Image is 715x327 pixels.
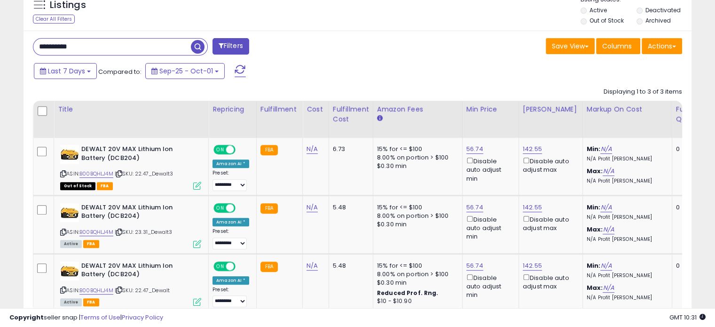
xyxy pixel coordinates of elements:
span: Sep-25 - Oct-01 [159,66,213,76]
span: FBA [83,240,99,248]
div: Amazon AI * [212,160,249,168]
div: ASIN: [60,203,201,247]
div: Disable auto adjust max [523,156,575,174]
div: 8.00% on portion > $100 [377,212,455,220]
strong: Copyright [9,313,44,322]
a: N/A [600,203,612,212]
div: 15% for <= $100 [377,145,455,153]
b: DEWALT 20V MAX Lithium Ion Battery (DCB204) [81,203,196,223]
a: N/A [600,261,612,271]
div: Preset: [212,170,249,191]
b: Min: [587,203,601,212]
div: 5.48 [333,203,366,212]
th: The percentage added to the cost of goods (COGS) that forms the calculator for Min & Max prices. [582,101,672,138]
div: $0.30 min [377,220,455,229]
a: B00BQHLJ4M [79,287,113,295]
div: Disable auto adjust max [523,272,575,291]
button: Sep-25 - Oct-01 [145,63,225,79]
span: | SKU: 22.47_Dewalt [115,287,170,294]
a: Privacy Policy [122,313,163,322]
a: N/A [306,203,318,212]
div: 8.00% on portion > $100 [377,153,455,162]
a: 142.55 [523,144,542,154]
div: 15% for <= $100 [377,203,455,212]
a: N/A [603,225,614,234]
p: N/A Profit [PERSON_NAME] [587,214,665,221]
div: Amazon Fees [377,104,458,114]
b: Max: [587,167,603,175]
small: FBA [260,262,278,272]
div: Title [58,104,204,114]
div: Disable auto adjust min [466,156,511,183]
a: B00BQHLJ4M [79,228,113,236]
span: Columns [602,41,632,51]
div: Clear All Filters [33,15,75,24]
p: N/A Profit [PERSON_NAME] [587,272,665,279]
div: Fulfillable Quantity [676,104,708,124]
span: OFF [234,146,249,154]
b: Max: [587,283,603,292]
label: Active [589,6,607,14]
span: ON [214,262,226,270]
span: ON [214,146,226,154]
button: Actions [642,38,682,54]
span: OFF [234,262,249,270]
img: 41xiHsPHCwL._SL40_.jpg [60,145,79,164]
span: All listings currently available for purchase on Amazon [60,240,82,248]
a: N/A [603,283,614,293]
a: N/A [603,167,614,176]
div: ASIN: [60,145,201,189]
a: 142.55 [523,261,542,271]
span: | SKU: 22.47_Dewalt3 [115,170,173,177]
div: Markup on Cost [587,104,668,114]
button: Last 7 Days [34,63,97,79]
div: [PERSON_NAME] [523,104,579,114]
div: Min Price [466,104,515,114]
span: 2025-10-9 10:31 GMT [669,313,706,322]
span: Compared to: [98,67,141,76]
div: 0 [676,262,705,270]
b: Reduced Prof. Rng. [377,289,439,297]
div: Repricing [212,104,252,114]
span: All listings currently available for purchase on Amazon [60,298,82,306]
img: 41xiHsPHCwL._SL40_.jpg [60,203,79,222]
button: Columns [596,38,640,54]
div: $0.30 min [377,162,455,170]
div: Fulfillment [260,104,299,114]
a: N/A [306,261,318,271]
a: N/A [306,144,318,154]
div: 8.00% on portion > $100 [377,270,455,279]
b: DEWALT 20V MAX Lithium Ion Battery (DCB204) [81,262,196,281]
div: Amazon AI * [212,218,249,226]
button: Save View [546,38,595,54]
div: Fulfillment Cost [333,104,369,124]
div: 0 [676,145,705,153]
div: seller snap | | [9,313,163,322]
p: N/A Profit [PERSON_NAME] [587,178,665,184]
img: 41xiHsPHCwL._SL40_.jpg [60,262,79,280]
div: 15% for <= $100 [377,262,455,270]
div: $10 - $10.90 [377,297,455,305]
small: Amazon Fees. [377,114,383,123]
small: FBA [260,145,278,155]
span: FBA [83,298,99,306]
div: Preset: [212,287,249,308]
small: FBA [260,203,278,214]
div: Disable auto adjust min [466,214,511,241]
div: Disable auto adjust min [466,272,511,300]
label: Deactivated [645,6,680,14]
span: ON [214,204,226,212]
a: N/A [600,144,612,154]
div: Amazon AI * [212,276,249,285]
div: ASIN: [60,262,201,305]
p: N/A Profit [PERSON_NAME] [587,236,665,243]
button: Filters [212,38,249,55]
b: Min: [587,261,601,270]
span: | SKU: 23.31_Dewalt3 [115,228,172,236]
a: B00BQHLJ4M [79,170,113,178]
div: $0.30 min [377,279,455,287]
div: 0 [676,203,705,212]
label: Archived [645,16,670,24]
b: Max: [587,225,603,234]
span: All listings that are currently out of stock and unavailable for purchase on Amazon [60,182,95,190]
